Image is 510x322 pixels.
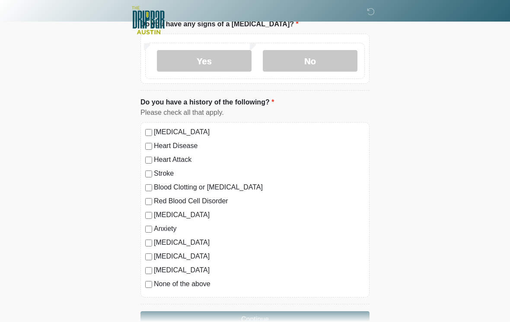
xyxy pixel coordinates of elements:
input: Heart Attack [145,157,152,164]
label: Anxiety [154,224,365,234]
div: Please check all that apply. [140,108,370,118]
input: [MEDICAL_DATA] [145,212,152,219]
input: Blood Clotting or [MEDICAL_DATA] [145,185,152,192]
label: [MEDICAL_DATA] [154,127,365,138]
label: Stroke [154,169,365,179]
img: The DRIPBaR - Austin The Domain Logo [132,6,165,35]
label: Heart Attack [154,155,365,165]
input: [MEDICAL_DATA] [145,240,152,247]
input: Stroke [145,171,152,178]
label: Blood Clotting or [MEDICAL_DATA] [154,183,365,193]
label: [MEDICAL_DATA] [154,210,365,221]
label: No [263,51,357,72]
input: [MEDICAL_DATA] [145,268,152,275]
input: Heart Disease [145,143,152,150]
input: None of the above [145,281,152,288]
label: None of the above [154,279,365,290]
label: [MEDICAL_DATA] [154,238,365,248]
label: Red Blood Cell Disorder [154,196,365,207]
input: [MEDICAL_DATA] [145,129,152,136]
label: [MEDICAL_DATA] [154,252,365,262]
label: Heart Disease [154,141,365,152]
input: Red Blood Cell Disorder [145,199,152,205]
label: [MEDICAL_DATA] [154,265,365,276]
label: Do you have a history of the following? [140,98,274,108]
input: Anxiety [145,226,152,233]
input: [MEDICAL_DATA] [145,254,152,261]
label: Yes [157,51,252,72]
